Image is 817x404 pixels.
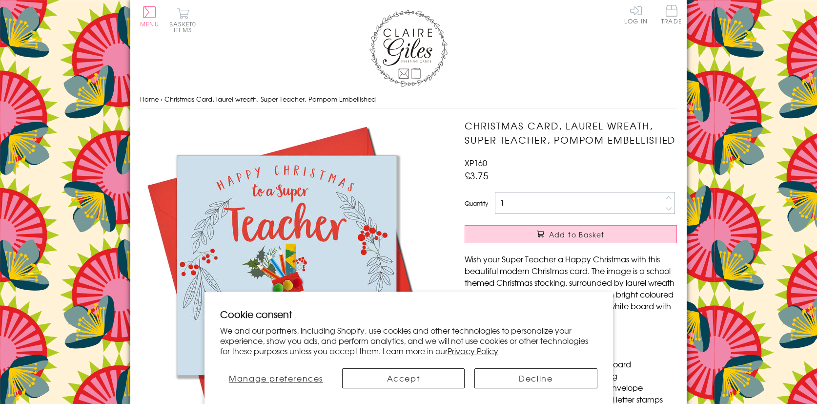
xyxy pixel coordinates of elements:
[549,230,605,239] span: Add to Basket
[229,372,323,384] span: Manage preferences
[140,94,159,104] a: Home
[169,8,196,33] button: Basket0 items
[465,199,488,208] label: Quantity
[220,307,597,321] h2: Cookie consent
[465,253,677,323] p: Wish your Super Teacher a Happy Christmas with this beautiful modern Christmas card. The image is...
[465,157,487,169] span: XP160
[220,325,597,356] p: We and our partners, including Shopify, use cookies and other technologies to personalize your ex...
[448,345,498,357] a: Privacy Policy
[661,5,682,24] span: Trade
[161,94,163,104] span: ›
[369,10,448,87] img: Claire Giles Greetings Cards
[140,20,159,28] span: Menu
[465,119,677,147] h1: Christmas Card, laurel wreath, Super Teacher, Pompom Embellished
[474,368,597,388] button: Decline
[465,225,677,243] button: Add to Basket
[465,169,489,182] span: £3.75
[220,368,332,388] button: Manage preferences
[164,94,376,104] span: Christmas Card, laurel wreath, Super Teacher, Pompom Embellished
[661,5,682,26] a: Trade
[140,89,677,109] nav: breadcrumbs
[140,6,159,27] button: Menu
[342,368,465,388] button: Accept
[174,20,196,34] span: 0 items
[624,5,648,24] a: Log In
